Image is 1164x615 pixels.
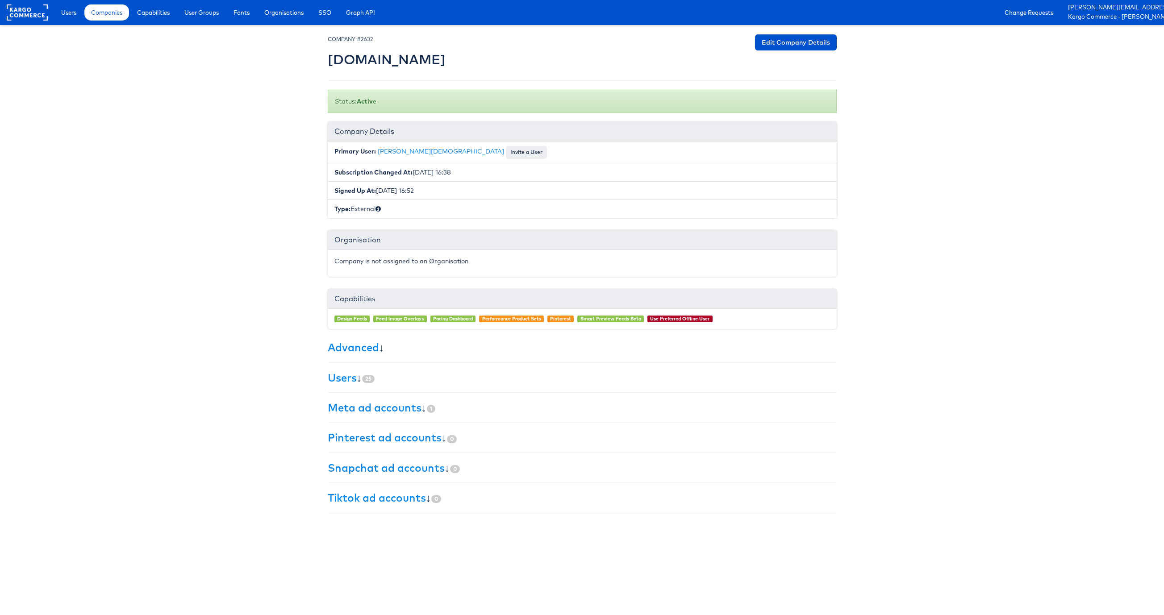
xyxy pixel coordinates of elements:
li: [DATE] 16:38 [328,163,837,182]
h2: [DOMAIN_NAME] [328,52,446,67]
b: Type: [334,205,350,213]
b: Active [357,97,376,105]
span: 0 [431,495,441,503]
a: Pinterest [550,316,571,322]
span: Organisations [264,8,304,17]
div: Capabilities [328,289,837,309]
span: Graph API [346,8,375,17]
h3: ↓ [328,462,837,474]
b: Signed Up At: [334,187,376,195]
small: COMPANY #2632 [328,36,373,42]
a: Users [328,371,357,384]
span: Capabilities [137,8,170,17]
a: Change Requests [998,4,1060,21]
span: SSO [318,8,331,17]
a: Pinterest ad accounts [328,431,442,444]
span: 0 [450,465,460,473]
li: [DATE] 16:52 [328,181,837,200]
a: SSO [312,4,338,21]
a: Performance Product Sets [482,316,541,322]
a: Feed Image Overlays [376,316,424,322]
a: Graph API [339,4,382,21]
button: Invite a User [506,146,547,158]
h3: ↓ [328,492,837,503]
a: Edit Company Details [755,34,837,50]
a: Kargo Commerce - [PERSON_NAME] [1068,12,1157,22]
p: Company is not assigned to an Organisation [334,257,830,266]
a: Snapchat ad accounts [328,461,445,474]
a: [PERSON_NAME][DEMOGRAPHIC_DATA] [378,147,504,155]
h3: ↓ [328,402,837,413]
h3: ↓ [328,432,837,443]
a: [PERSON_NAME][EMAIL_ADDRESS][PERSON_NAME][DOMAIN_NAME] [1068,3,1157,12]
a: Companies [84,4,129,21]
a: Fonts [227,4,256,21]
div: Organisation [328,230,837,250]
span: Internal (staff) or External (client) [375,205,381,213]
span: 1 [427,405,435,413]
a: Smart Preview Feeds Beta [580,316,641,322]
a: Use Preferred Offline User [650,316,709,322]
h3: ↓ [328,341,837,353]
div: Status: [328,90,837,113]
a: Advanced [328,341,379,354]
span: User Groups [184,8,219,17]
b: Primary User: [334,147,376,155]
span: Companies [91,8,122,17]
span: 25 [362,375,375,383]
li: External [328,199,837,218]
h3: ↓ [328,372,837,383]
b: Subscription Changed At: [334,168,413,176]
a: Meta ad accounts [328,401,421,414]
span: Users [61,8,76,17]
a: Capabilities [130,4,176,21]
a: Tiktok ad accounts [328,491,426,504]
div: Company Details [328,122,837,141]
a: User Groups [178,4,225,21]
a: Organisations [258,4,310,21]
a: Users [54,4,83,21]
span: 0 [447,435,457,443]
span: Fonts [234,8,250,17]
a: Pacing Dashboard [433,316,473,322]
a: Design Feeds [337,316,367,322]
